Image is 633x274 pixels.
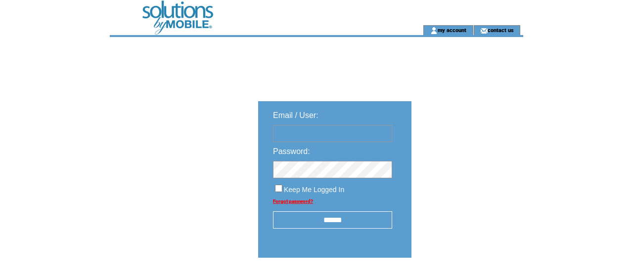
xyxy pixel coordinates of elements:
[273,198,313,204] a: Forgot password?
[273,147,310,156] span: Password:
[284,186,344,194] span: Keep Me Logged In
[438,27,466,33] a: my account
[273,111,318,119] span: Email / User:
[430,27,438,35] img: account_icon.gif
[488,27,514,33] a: contact us
[480,27,488,35] img: contact_us_icon.gif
